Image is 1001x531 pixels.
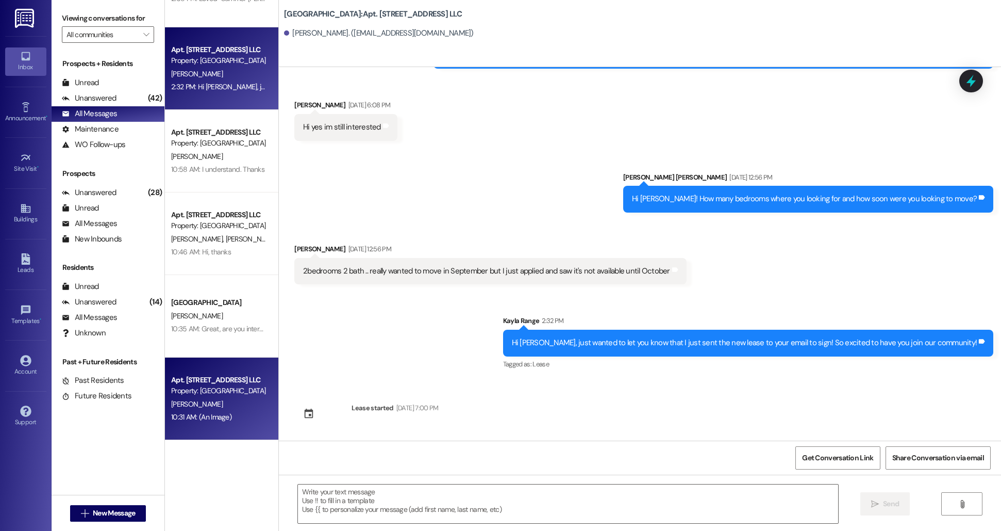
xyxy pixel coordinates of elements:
div: [DATE] 12:56 PM [346,244,391,254]
div: Past + Future Residents [52,357,164,367]
span: • [40,316,41,323]
div: Unread [62,281,99,292]
div: Apt. [STREET_ADDRESS] LLC [171,44,266,55]
span: [PERSON_NAME] [171,152,223,161]
a: Support [5,403,46,430]
div: [DATE] 6:08 PM [346,100,391,110]
div: WO Follow-ups [62,139,125,150]
div: 2bedrooms 2 bath .. really wanted to move in September but I just applied and saw it's not availa... [303,266,670,277]
div: Apt. [STREET_ADDRESS] LLC [171,375,266,385]
span: Lease [532,360,549,368]
div: All Messages [62,312,117,323]
div: 10:46 AM: Hi, thanks [171,247,231,256]
div: Residents [52,262,164,273]
div: 2:32 PM [539,315,563,326]
div: Apt. [STREET_ADDRESS] LLC [171,210,266,220]
div: Lease started [352,403,394,413]
span: Get Conversation Link [802,453,873,463]
b: [GEOGRAPHIC_DATA]: Apt. [STREET_ADDRESS] LLC [284,9,462,20]
a: Inbox [5,47,46,75]
a: Templates • [5,301,46,329]
i:  [871,500,879,508]
div: (42) [145,90,164,106]
div: Property: [GEOGRAPHIC_DATA] [171,220,266,231]
button: New Message [70,505,146,522]
div: Tagged as: [503,357,994,372]
div: Hi [PERSON_NAME], just wanted to let you know that I just sent the new lease to your email to sig... [512,337,977,348]
div: Unanswered [62,93,116,104]
div: Unknown [62,328,106,339]
span: [PERSON_NAME] [171,234,226,244]
a: Leads [5,250,46,278]
div: [DATE] 7:00 PM [394,403,439,413]
div: Unanswered [62,187,116,198]
span: [PERSON_NAME] [226,234,277,244]
a: Account [5,352,46,380]
span: [PERSON_NAME] [171,311,223,320]
span: [PERSON_NAME] [171,399,223,409]
div: Past Residents [62,375,124,386]
div: Unread [62,77,99,88]
i:  [81,509,89,518]
div: Prospects + Residents [52,58,164,69]
span: Send [883,498,899,509]
div: All Messages [62,108,117,119]
div: All Messages [62,218,117,229]
button: Send [860,492,910,516]
span: New Message [93,508,135,519]
div: (28) [145,185,164,201]
button: Share Conversation via email [886,446,991,470]
div: [DATE] 12:56 PM [727,172,772,183]
div: Prospects [52,168,164,179]
img: ResiDesk Logo [15,9,36,28]
span: • [46,113,47,120]
span: Share Conversation via email [892,453,984,463]
div: Apt. [STREET_ADDRESS] LLC [171,127,266,138]
span: [PERSON_NAME] [171,69,223,78]
i:  [958,500,966,508]
a: Buildings [5,200,46,228]
div: Future Residents [62,391,131,401]
div: Property: [GEOGRAPHIC_DATA] [171,385,266,396]
div: [PERSON_NAME] [294,244,687,258]
div: Property: [GEOGRAPHIC_DATA] [171,55,266,66]
a: Site Visit • [5,149,46,177]
div: Hi [PERSON_NAME]! How many bedrooms where you looking for and how soon were you looking to move? [632,194,977,204]
label: Viewing conversations for [62,10,154,26]
div: Hi yes im still interested [303,122,381,133]
div: [GEOGRAPHIC_DATA] [171,297,266,308]
div: Kayla Range [503,315,994,330]
button: Get Conversation Link [795,446,880,470]
div: Unread [62,203,99,214]
div: Property: [GEOGRAPHIC_DATA] [171,138,266,149]
input: All communities [66,26,138,43]
div: [PERSON_NAME] [294,100,397,114]
div: 10:31 AM: (An Image) [171,412,231,422]
div: 10:58 AM: I understand. Thanks [171,165,264,174]
div: [PERSON_NAME] [PERSON_NAME] [623,172,993,186]
div: New Inbounds [62,234,122,245]
div: (14) [147,294,164,310]
div: Maintenance [62,124,119,135]
div: [PERSON_NAME]. ([EMAIL_ADDRESS][DOMAIN_NAME]) [284,28,474,39]
span: • [37,164,39,171]
div: 2:32 PM: Hi [PERSON_NAME], just wanted to let you know that I just sent the new lease to your ema... [171,82,621,91]
div: 10:35 AM: Great, are you interested in coming by to come and take a look at one? [171,324,413,333]
div: Unanswered [62,297,116,308]
i:  [143,30,149,39]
